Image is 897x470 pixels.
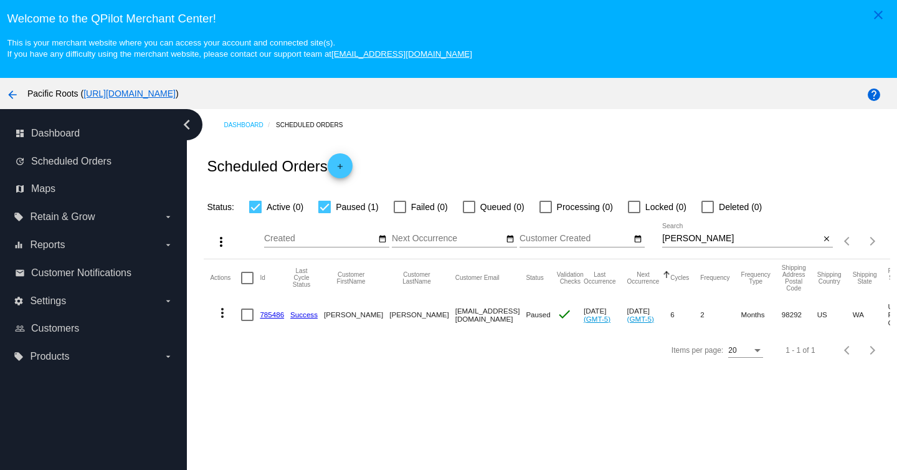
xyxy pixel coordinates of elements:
i: arrow_drop_down [163,352,173,362]
div: Items per page: [672,346,723,355]
mat-cell: [EMAIL_ADDRESS][DOMAIN_NAME] [455,297,526,333]
input: Next Occurrence [392,234,504,244]
span: Retain & Grow [30,211,95,223]
mat-cell: Months [741,297,782,333]
span: Active (0) [267,199,303,214]
i: arrow_drop_down [163,240,173,250]
span: Customers [31,323,79,334]
i: update [15,156,25,166]
i: local_offer [14,212,24,222]
i: settings [14,296,24,306]
span: Processing (0) [557,199,613,214]
button: Change sorting for CustomerEmail [455,274,500,282]
mat-icon: close [822,234,831,244]
button: Change sorting for Frequency [700,274,729,282]
button: Change sorting for Id [260,274,265,282]
h3: Welcome to the QPilot Merchant Center! [7,12,890,26]
a: Scheduled Orders [276,115,354,135]
mat-icon: arrow_back [5,87,20,102]
input: Search [662,234,820,244]
button: Change sorting for FrequencyType [741,271,771,285]
a: map Maps [15,179,173,199]
mat-cell: [PERSON_NAME] [324,297,389,333]
a: (GMT-5) [584,315,610,323]
mat-select: Items per page: [728,347,763,355]
i: arrow_drop_down [163,296,173,306]
a: Dashboard [224,115,276,135]
button: Next page [860,229,885,254]
button: Change sorting for CustomerFirstName [324,271,378,285]
mat-cell: 6 [670,297,700,333]
span: Paused [526,310,550,319]
mat-icon: help [866,87,881,102]
div: 1 - 1 of 1 [785,346,815,355]
i: dashboard [15,128,25,138]
i: people_outline [15,324,25,333]
a: update Scheduled Orders [15,151,173,171]
mat-cell: [DATE] [627,297,671,333]
mat-cell: US [817,297,853,333]
small: This is your merchant website where you can access your account and connected site(s). If you hav... [7,38,472,59]
span: Locked (0) [645,199,686,214]
button: Change sorting for NextOccurrenceUtc [627,271,660,285]
span: Failed (0) [411,199,448,214]
button: Change sorting for ShippingCountry [817,271,842,285]
span: Queued (0) [480,199,524,214]
mat-header-cell: Actions [210,259,241,297]
mat-cell: 2 [700,297,741,333]
button: Change sorting for LastOccurrenceUtc [584,271,616,285]
mat-icon: check [557,307,572,322]
mat-cell: WA [853,297,888,333]
mat-header-cell: Validation Checks [557,259,584,297]
a: [EMAIL_ADDRESS][DOMAIN_NAME] [331,49,472,59]
a: dashboard Dashboard [15,123,173,143]
button: Change sorting for ShippingPostcode [782,264,806,292]
h2: Scheduled Orders [207,153,352,178]
span: Deleted (0) [719,199,762,214]
mat-cell: [PERSON_NAME] [389,297,455,333]
mat-icon: more_vert [214,234,229,249]
span: Reports [30,239,65,251]
span: Paused (1) [336,199,378,214]
mat-icon: date_range [506,234,515,244]
mat-icon: close [871,7,886,22]
mat-icon: more_vert [215,305,230,320]
span: Status: [207,202,234,212]
span: Settings [30,295,66,307]
button: Change sorting for ShippingState [853,271,877,285]
a: 785486 [260,310,284,319]
span: Maps [31,183,55,194]
button: Change sorting for Status [526,274,543,282]
span: Scheduled Orders [31,156,112,167]
a: (GMT-5) [627,315,654,323]
span: Pacific Roots ( ) [27,89,179,98]
span: 20 [728,346,736,355]
a: people_outline Customers [15,319,173,338]
a: Success [290,310,318,319]
mat-icon: date_range [378,234,387,244]
i: arrow_drop_down [163,212,173,222]
a: [URL][DOMAIN_NAME] [83,89,176,98]
mat-icon: date_range [634,234,642,244]
span: Dashboard [31,128,80,139]
mat-icon: add [333,162,348,177]
a: email Customer Notifications [15,263,173,283]
button: Change sorting for Cycles [670,274,689,282]
input: Customer Created [520,234,632,244]
button: Change sorting for LastProcessingCycleId [290,267,313,288]
mat-cell: [DATE] [584,297,627,333]
i: map [15,184,25,194]
button: Change sorting for CustomerLastName [389,271,444,285]
i: chevron_left [177,115,197,135]
button: Clear [820,233,833,246]
button: Next page [860,338,885,363]
button: Previous page [835,338,860,363]
mat-cell: 98292 [782,297,817,333]
input: Created [264,234,376,244]
span: Customer Notifications [31,267,131,279]
i: local_offer [14,352,24,362]
i: equalizer [14,240,24,250]
span: Products [30,351,69,362]
i: email [15,268,25,278]
button: Previous page [835,229,860,254]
